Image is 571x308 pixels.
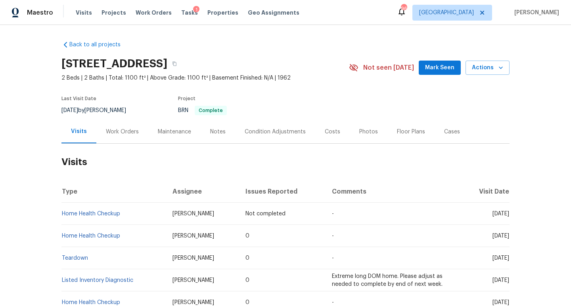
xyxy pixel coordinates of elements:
[332,233,334,239] span: -
[61,60,167,68] h2: [STREET_ADDRESS]
[332,211,334,217] span: -
[61,181,166,203] th: Type
[492,233,509,239] span: [DATE]
[172,278,214,283] span: [PERSON_NAME]
[61,41,138,49] a: Back to all projects
[460,181,510,203] th: Visit Date
[178,96,195,101] span: Project
[332,300,334,305] span: -
[207,9,238,17] span: Properties
[511,9,559,17] span: [PERSON_NAME]
[419,9,474,17] span: [GEOGRAPHIC_DATA]
[472,63,503,73] span: Actions
[492,255,509,261] span: [DATE]
[239,181,326,203] th: Issues Reported
[178,108,227,113] span: BRN
[248,9,299,17] span: Geo Assignments
[136,9,172,17] span: Work Orders
[492,278,509,283] span: [DATE]
[61,106,136,115] div: by [PERSON_NAME]
[401,5,406,13] div: 96
[27,9,53,17] span: Maestro
[62,300,120,305] a: Home Health Checkup
[210,128,226,136] div: Notes
[172,211,214,217] span: [PERSON_NAME]
[492,300,509,305] span: [DATE]
[61,96,96,101] span: Last Visit Date
[62,278,133,283] a: Listed Inventory Diagnostic
[172,255,214,261] span: [PERSON_NAME]
[102,9,126,17] span: Projects
[62,211,120,217] a: Home Health Checkup
[61,74,349,82] span: 2 Beds | 2 Baths | Total: 1100 ft² | Above Grade: 1100 ft² | Basement Finished: N/A | 1962
[245,255,249,261] span: 0
[245,128,306,136] div: Condition Adjustments
[76,9,92,17] span: Visits
[245,233,249,239] span: 0
[71,127,87,135] div: Visits
[245,211,285,217] span: Not completed
[172,300,214,305] span: [PERSON_NAME]
[363,64,414,72] span: Not seen [DATE]
[106,128,139,136] div: Work Orders
[167,57,182,71] button: Copy Address
[332,255,334,261] span: -
[62,233,120,239] a: Home Health Checkup
[359,128,378,136] div: Photos
[195,108,226,113] span: Complete
[172,233,214,239] span: [PERSON_NAME]
[62,255,88,261] a: Teardown
[193,6,199,14] div: 1
[325,128,340,136] div: Costs
[492,211,509,217] span: [DATE]
[397,128,425,136] div: Floor Plans
[444,128,460,136] div: Cases
[326,181,460,203] th: Comments
[332,274,443,287] span: Extreme long DOM home. Please adjust as needed to complete by end of next week.
[181,10,198,15] span: Tasks
[425,63,454,73] span: Mark Seen
[166,181,239,203] th: Assignee
[158,128,191,136] div: Maintenance
[466,61,510,75] button: Actions
[245,300,249,305] span: 0
[245,278,249,283] span: 0
[61,108,78,113] span: [DATE]
[61,144,510,181] h2: Visits
[419,61,461,75] button: Mark Seen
